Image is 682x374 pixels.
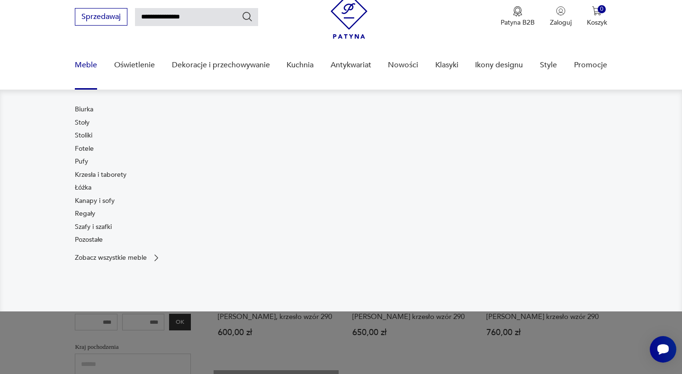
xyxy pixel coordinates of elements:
[242,11,253,22] button: Szukaj
[331,47,371,83] a: Antykwariat
[587,18,607,27] p: Koszyk
[501,6,535,27] a: Ikona medaluPatyna B2B
[475,47,523,83] a: Ikony designu
[346,105,607,281] img: 969d9116629659dbb0bd4e745da535dc.jpg
[75,8,127,26] button: Sprzedawaj
[388,47,418,83] a: Nowości
[75,183,91,192] a: Łóżka
[501,6,535,27] button: Patyna B2B
[75,255,147,261] p: Zobacz wszystkie meble
[75,118,90,128] a: Stoły
[114,47,155,83] a: Oświetlenie
[513,6,522,17] img: Ikona medalu
[172,47,270,83] a: Dekoracje i przechowywanie
[75,47,97,83] a: Meble
[75,105,93,114] a: Biurka
[75,209,95,219] a: Regały
[540,47,557,83] a: Style
[75,235,103,245] a: Pozostałe
[75,144,94,154] a: Fotele
[587,6,607,27] button: 0Koszyk
[75,196,115,206] a: Kanapy i sofy
[435,47,458,83] a: Klasyki
[501,18,535,27] p: Patyna B2B
[75,222,112,232] a: Szafy i szafki
[650,336,676,363] iframe: Smartsupp widget button
[556,6,565,16] img: Ikonka użytkownika
[287,47,314,83] a: Kuchnia
[574,47,607,83] a: Promocje
[75,253,161,263] a: Zobacz wszystkie meble
[592,6,601,16] img: Ikona koszyka
[598,5,606,13] div: 0
[75,14,127,21] a: Sprzedawaj
[75,131,92,140] a: Stoliki
[550,6,572,27] button: Zaloguj
[75,157,88,166] a: Pufy
[550,18,572,27] p: Zaloguj
[75,170,126,180] a: Krzesła i taborety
